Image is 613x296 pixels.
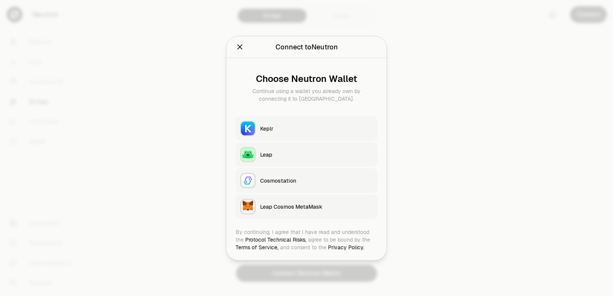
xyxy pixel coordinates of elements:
button: Close [236,41,244,52]
img: Cosmostation [241,173,255,187]
img: Leap [241,147,255,161]
a: Privacy Policy. [328,244,364,250]
img: Keplr [241,121,255,135]
button: Leap Cosmos MetaMaskLeap Cosmos MetaMask [236,194,377,219]
div: Connect to Neutron [275,41,338,52]
div: Cosmostation [260,177,373,184]
div: Continue using a wallet you already own by connecting it to [GEOGRAPHIC_DATA]. [242,87,371,102]
div: Leap Cosmos MetaMask [260,203,373,210]
div: Choose Neutron Wallet [242,73,371,84]
a: Protocol Technical Risks, [245,236,306,243]
button: CosmostationCosmostation [236,168,377,193]
div: Keplr [260,124,373,132]
div: Leap [260,150,373,158]
div: By continuing, I agree that I have read and understood the agree to be bound by the and consent t... [236,228,377,251]
img: Leap Cosmos MetaMask [241,200,255,213]
button: KeplrKeplr [236,116,377,141]
button: LeapLeap [236,142,377,167]
a: Terms of Service, [236,244,279,250]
